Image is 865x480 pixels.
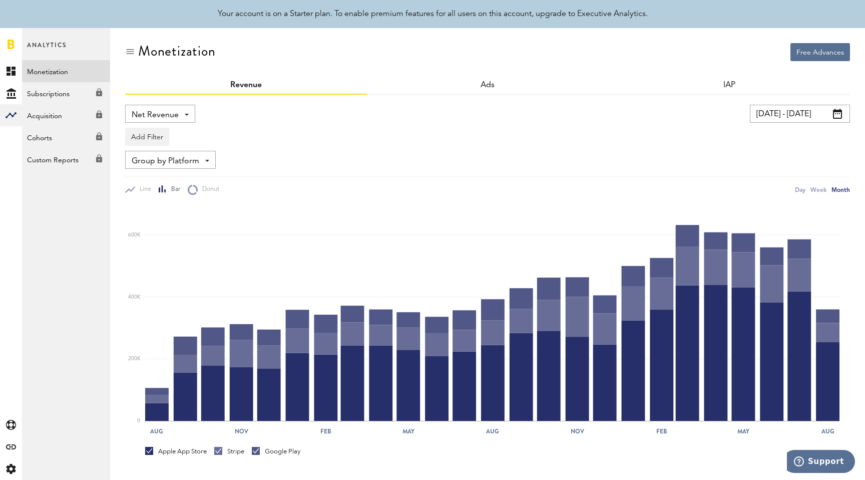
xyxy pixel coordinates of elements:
[128,357,141,362] text: 200K
[132,153,199,170] span: Group by Platform
[486,427,499,436] text: Aug
[821,427,834,436] text: Aug
[795,184,805,195] div: Day
[571,427,585,436] text: Nov
[723,81,735,89] a: IAP
[128,295,141,300] text: 400K
[787,450,855,475] iframe: Opens a widget where you can find more information
[790,43,850,61] button: Free Advances
[22,104,110,126] a: Acquisition
[656,427,667,436] text: Feb
[402,427,415,436] text: May
[150,427,163,436] text: Aug
[27,39,67,60] span: Analytics
[132,107,179,124] span: Net Revenue
[22,148,110,170] a: Custom Reports
[137,418,140,423] text: 0
[198,185,219,194] span: Donut
[481,81,495,89] a: Ads
[22,60,110,82] a: Monetization
[737,427,750,436] text: May
[167,185,180,194] span: Bar
[125,128,169,146] button: Add Filter
[214,447,244,456] div: Stripe
[252,447,300,456] div: Google Play
[135,185,151,194] span: Line
[218,8,648,20] div: Your account is on a Starter plan. To enable premium features for all users on this account, upgr...
[22,82,110,104] a: Subscriptions
[22,126,110,148] a: Cohorts
[235,427,249,436] text: Nov
[230,81,262,89] a: Revenue
[145,447,207,456] div: Apple App Store
[831,184,850,195] div: Month
[138,43,216,59] div: Monetization
[810,184,826,195] div: Week
[128,232,141,237] text: 600K
[320,427,331,436] text: Feb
